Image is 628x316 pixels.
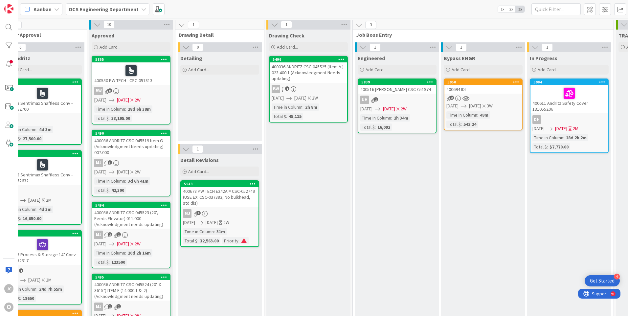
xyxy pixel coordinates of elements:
[270,62,347,83] div: 400036 ANDRITZ CSC-045525 (Item A ) 023.400.1 (Acknowledgment Needs updating)
[46,277,52,283] div: 2M
[548,143,570,150] div: $7,770.00
[7,311,81,316] div: 5921
[487,102,493,109] div: 3W
[392,114,410,122] div: 2h 34m
[92,274,170,280] div: 5495
[366,67,387,73] span: Add Card...
[20,295,21,302] span: :
[109,259,110,266] span: :
[530,79,608,113] div: 5904400611 Andritz Safety Cover 131055206
[530,85,608,113] div: 400611 Andritz Safety Cover 131055206
[294,95,306,102] span: [DATE]
[126,249,152,257] div: 20d 2h 16m
[272,95,284,102] span: [DATE]
[198,237,220,244] div: 32,563.00
[358,79,436,85] div: 5839
[46,197,52,204] div: 2M
[530,55,557,61] span: In Progress
[360,124,375,131] div: Total $
[92,202,170,229] div: 5494400036 ANDRITZ CSC-045523 (20", Feeds Elevator) 011.000 (Acknowledgment needs updating)
[36,206,37,213] span: :
[461,121,462,128] span: :
[564,134,588,141] div: 18d 2h 2m
[181,187,258,207] div: 400678 PW TECH E242A = CSC-052749 (USE EX: CSC-037383, No bulkhead, std dis)
[4,237,81,265] div: 400623 Process & Storage 14" Conv CSC-052317
[563,134,564,141] span: :
[538,67,559,73] span: Add Card...
[4,303,13,312] div: O
[444,79,522,94] div: 5950400694 IDI
[28,197,40,204] span: [DATE]
[20,135,21,142] span: :
[95,203,170,208] div: 5494
[183,219,195,226] span: [DATE]
[196,211,201,215] span: 6
[117,97,129,103] span: [DATE]
[456,43,467,51] span: 1
[4,79,81,85] div: 5933
[446,111,477,119] div: Time in Column
[516,6,525,12] span: 3x
[94,240,106,247] span: [DATE]
[4,157,81,185] div: 400638 Sentrimax Shaftless Conv - CSC-052632
[109,187,110,194] span: :
[94,187,109,194] div: Total $
[110,259,127,266] div: 123500
[110,115,132,122] div: 33,195.00
[360,96,369,104] div: uh
[1,32,78,38] span: Out for Approval
[452,67,473,73] span: Add Card...
[272,113,286,120] div: Total $
[92,56,170,85] div: 5865400550 PW TECH - CSC-051813
[358,96,436,104] div: uh
[183,209,191,218] div: MJ
[188,67,209,73] span: Add Card...
[361,80,436,84] div: 5839
[444,79,522,85] div: 5950
[108,160,112,165] span: 3
[4,231,81,265] div: 5913400623 Process & Storage 14" Conv CSC-052317
[222,237,238,244] div: Priority
[94,97,106,103] span: [DATE]
[585,275,620,286] div: Open Get Started checklist, remaining modules: 4
[450,96,454,100] span: 2
[92,87,170,95] div: BW
[103,21,115,29] span: 10
[95,131,170,136] div: 5490
[21,295,36,302] div: 18650
[14,1,30,9] span: Support
[181,181,258,187] div: 5943
[125,249,126,257] span: :
[532,115,541,124] div: DH
[94,249,125,257] div: Time in Column
[94,303,103,311] div: MJ
[94,159,103,167] div: MJ
[4,151,81,157] div: 5924
[469,102,481,109] span: [DATE]
[277,44,298,50] span: Add Card...
[391,114,392,122] span: :
[125,105,126,113] span: :
[270,56,347,62] div: 5496
[547,143,548,150] span: :
[6,206,36,213] div: Time in Column
[92,130,170,157] div: 5490400036 ANDRITZ CSC-045519 Item G (Acknowledgment Needs updating) 007.000
[135,169,141,175] div: 2W
[4,4,13,13] img: Visit kanbanzone.com
[286,113,287,120] span: :
[126,105,152,113] div: 28d 6h 38m
[7,80,81,84] div: 5933
[94,115,109,122] div: Total $
[92,136,170,157] div: 400036 ANDRITZ CSC-045519 Item G (Acknowledgment Needs updating) 007.000
[4,284,13,293] div: JC
[92,56,170,62] div: 5865
[92,231,170,239] div: MJ
[446,121,461,128] div: Total $
[360,114,391,122] div: Time in Column
[555,125,567,132] span: [DATE]
[192,43,203,51] span: 0
[7,231,81,236] div: 5913
[117,169,129,175] span: [DATE]
[117,240,129,247] span: [DATE]
[303,103,319,111] div: 2h 8m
